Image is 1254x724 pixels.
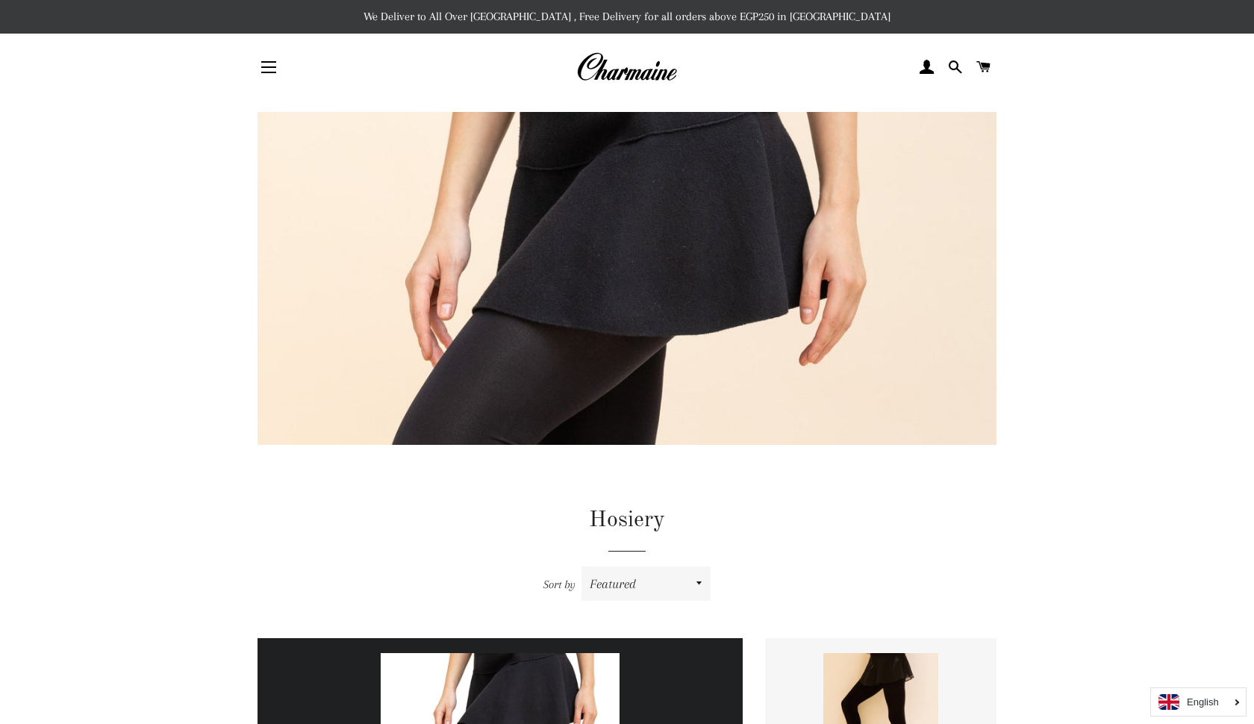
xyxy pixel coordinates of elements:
[258,505,996,536] h1: Hosiery
[1187,697,1219,707] i: English
[543,578,575,591] span: Sort by
[1158,694,1238,710] a: English
[576,51,677,84] img: Charmaine Egypt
